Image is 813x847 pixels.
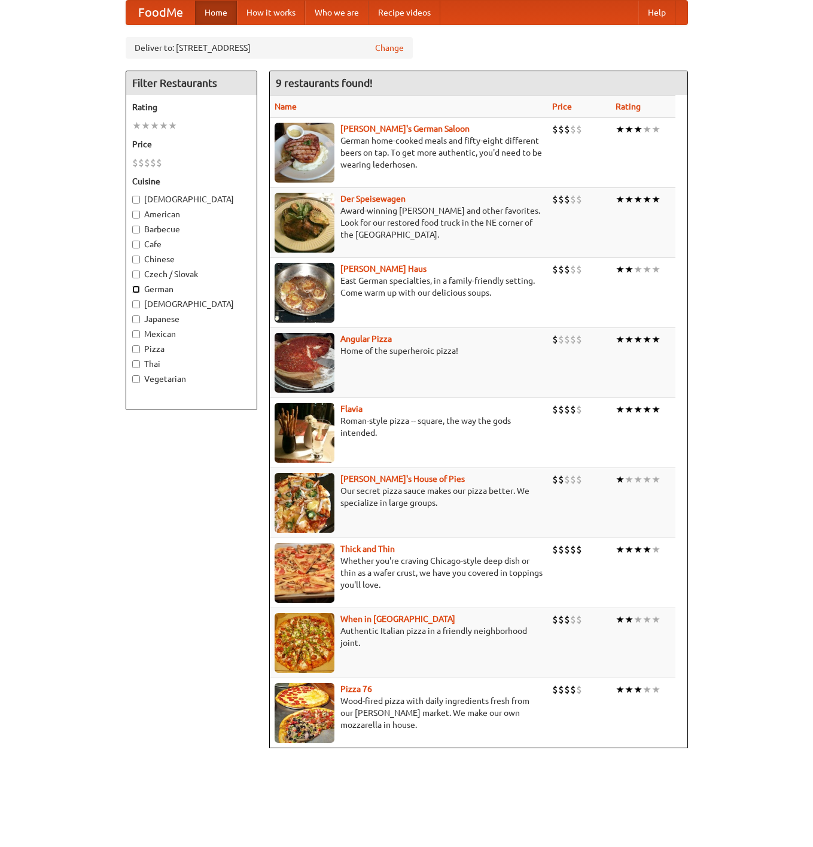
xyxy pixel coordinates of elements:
li: ★ [643,123,651,136]
li: ★ [616,543,625,556]
input: [DEMOGRAPHIC_DATA] [132,196,140,204]
label: Vegetarian [132,373,251,385]
li: ★ [651,403,660,416]
li: ★ [625,683,634,696]
li: $ [558,473,564,486]
li: ★ [651,543,660,556]
li: $ [558,543,564,556]
b: When in [GEOGRAPHIC_DATA] [340,614,455,624]
b: Pizza 76 [340,684,372,694]
li: $ [576,613,582,626]
li: $ [576,473,582,486]
h4: Filter Restaurants [126,71,257,95]
img: luigis.jpg [275,473,334,533]
li: ★ [616,193,625,206]
li: ★ [651,263,660,276]
li: ★ [643,333,651,346]
li: ★ [625,613,634,626]
li: ★ [651,123,660,136]
a: Rating [616,102,641,111]
img: angular.jpg [275,333,334,393]
li: $ [552,263,558,276]
ng-pluralize: 9 restaurants found! [276,77,373,89]
li: ★ [150,119,159,132]
li: $ [150,156,156,169]
p: Our secret pizza sauce makes our pizza better. We specialize in large groups. [275,485,543,509]
img: kohlhaus.jpg [275,263,334,323]
li: $ [576,543,582,556]
label: [DEMOGRAPHIC_DATA] [132,193,251,205]
p: East German specialties, in a family-friendly setting. Come warm up with our delicious soups. [275,275,543,299]
input: Chinese [132,256,140,263]
li: $ [576,683,582,696]
a: Home [195,1,237,25]
li: $ [552,543,558,556]
li: $ [156,156,162,169]
img: esthers.jpg [275,123,334,183]
a: Angular Pizza [340,334,392,344]
li: $ [552,193,558,206]
h5: Price [132,138,251,150]
h5: Rating [132,101,251,113]
li: $ [570,193,576,206]
a: FoodMe [126,1,195,25]
label: American [132,208,251,220]
img: thick.jpg [275,543,334,603]
li: ★ [634,613,643,626]
b: [PERSON_NAME]'s House of Pies [340,474,465,484]
li: ★ [625,123,634,136]
li: $ [570,683,576,696]
li: ★ [616,263,625,276]
li: $ [144,156,150,169]
li: $ [576,333,582,346]
li: $ [564,543,570,556]
li: ★ [625,543,634,556]
li: ★ [651,683,660,696]
a: Who we are [305,1,369,25]
li: $ [576,403,582,416]
li: ★ [616,403,625,416]
li: ★ [625,333,634,346]
a: Recipe videos [369,1,440,25]
li: $ [564,333,570,346]
li: ★ [625,403,634,416]
li: $ [570,543,576,556]
li: $ [564,473,570,486]
input: Japanese [132,315,140,323]
a: How it works [237,1,305,25]
li: ★ [616,473,625,486]
b: Flavia [340,404,363,414]
input: German [132,286,140,293]
li: ★ [616,613,625,626]
img: wheninrome.jpg [275,613,334,673]
li: ★ [651,193,660,206]
input: Vegetarian [132,375,140,383]
li: $ [564,403,570,416]
li: ★ [168,119,177,132]
li: $ [570,333,576,346]
li: ★ [616,333,625,346]
input: [DEMOGRAPHIC_DATA] [132,300,140,308]
label: Cafe [132,238,251,250]
li: $ [570,473,576,486]
input: Czech / Slovak [132,271,140,278]
li: $ [552,613,558,626]
p: Award-winning [PERSON_NAME] and other favorites. Look for our restored food truck in the NE corne... [275,205,543,241]
li: $ [558,193,564,206]
li: ★ [634,123,643,136]
li: ★ [634,683,643,696]
input: Cafe [132,241,140,248]
a: Thick and Thin [340,544,395,554]
a: [PERSON_NAME]'s German Saloon [340,124,470,133]
li: ★ [634,193,643,206]
li: ★ [643,473,651,486]
li: ★ [643,193,651,206]
a: Name [275,102,297,111]
label: [DEMOGRAPHIC_DATA] [132,298,251,310]
li: ★ [132,119,141,132]
li: $ [570,263,576,276]
a: Price [552,102,572,111]
label: German [132,283,251,295]
li: ★ [651,613,660,626]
